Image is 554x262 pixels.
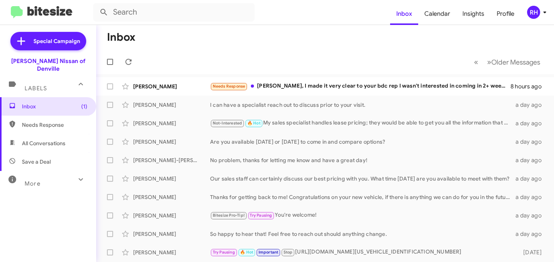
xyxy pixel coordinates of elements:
span: 🔥 Hot [247,121,260,126]
h1: Inbox [107,31,135,43]
div: [PERSON_NAME]-[PERSON_NAME] [133,156,210,164]
nav: Page navigation example [470,54,545,70]
span: Inbox [22,103,87,110]
span: » [487,57,491,67]
span: More [25,180,40,187]
div: [PERSON_NAME] [133,83,210,90]
div: So happy to hear that! Feel free to reach out should anything change. [210,230,514,238]
div: [PERSON_NAME] [133,230,210,238]
div: No problem, thanks for letting me know and have a great day! [210,156,514,164]
span: Try Pausing [213,250,235,255]
div: [PERSON_NAME] [133,101,210,109]
div: a day ago [514,101,548,109]
span: 🔥 Hot [240,250,253,255]
span: (1) [81,103,87,110]
span: Older Messages [491,58,540,66]
div: a day ago [514,119,548,127]
span: All Conversations [22,139,65,147]
a: Profile [491,3,521,25]
span: Stop [284,250,293,255]
div: [PERSON_NAME] [133,249,210,256]
div: Our sales staff can certainly discuss our best pricing with you. What time [DATE] are you availab... [210,175,514,182]
div: RH [527,6,540,19]
a: Inbox [390,3,418,25]
div: My sales specialist handles lease pricing; they would be able to get you all the information that... [210,119,514,128]
div: a day ago [514,156,548,164]
div: I can have a specialist reach out to discuss prior to your visit. [210,101,514,109]
span: Bitesize Pro-Tip! [213,213,245,218]
div: [PERSON_NAME] [133,193,210,201]
div: a day ago [514,175,548,182]
a: Insights [456,3,491,25]
button: Previous [469,54,483,70]
div: a day ago [514,230,548,238]
button: RH [521,6,546,19]
div: 8 hours ago [511,83,548,90]
a: Special Campaign [10,32,86,50]
div: [PERSON_NAME] [133,212,210,219]
div: [URL][DOMAIN_NAME][US_VEHICLE_IDENTIFICATION_NUMBER] [210,248,514,257]
input: Search [93,3,255,22]
div: You're welcome! [210,211,514,220]
div: a day ago [514,193,548,201]
div: [PERSON_NAME] [133,138,210,146]
div: [DATE] [514,249,548,256]
div: Thanks for getting back to me! Congratulations on your new vehicle, if there is anything we can d... [210,193,514,201]
div: [PERSON_NAME] [133,119,210,127]
div: Are you available [DATE] or [DATE] to come in and compare options? [210,138,514,146]
span: Needs Response [213,84,245,89]
div: a day ago [514,212,548,219]
span: Important [259,250,279,255]
span: Save a Deal [22,158,51,166]
div: [PERSON_NAME] [133,175,210,182]
div: [PERSON_NAME], I made it very clear to your bdc rep I wasn't interested in coming in 2+ weeks ago... [210,82,511,91]
span: « [474,57,478,67]
a: Calendar [418,3,456,25]
span: Special Campaign [33,37,80,45]
span: Labels [25,85,47,92]
span: Needs Response [22,121,87,129]
button: Next [482,54,545,70]
span: Try Pausing [250,213,272,218]
div: a day ago [514,138,548,146]
span: Not-Interested [213,121,242,126]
